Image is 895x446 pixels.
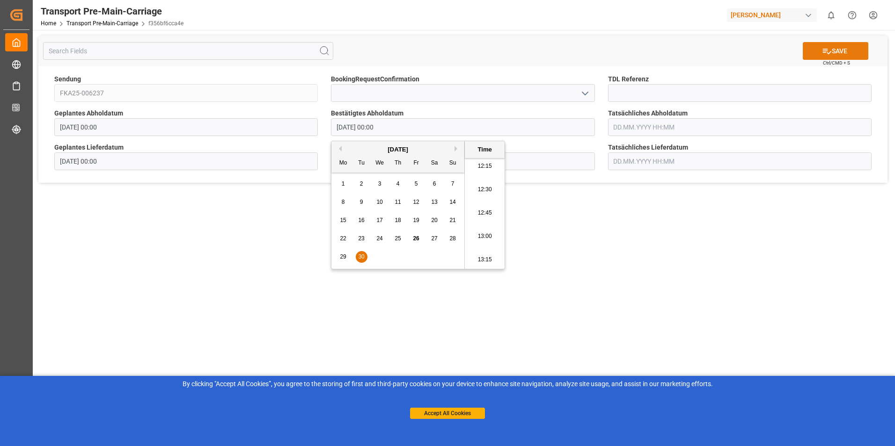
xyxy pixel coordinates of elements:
span: Geplantes Abholdatum [54,108,123,118]
button: [PERSON_NAME] [727,6,821,24]
span: 22 [340,235,346,242]
span: 18 [395,217,401,223]
span: 24 [376,235,382,242]
div: Choose Wednesday, September 24th, 2025 [374,233,386,245]
div: Choose Monday, September 15th, 2025 [337,215,349,226]
div: Choose Tuesday, September 9th, 2025 [356,196,367,208]
a: Transport Pre-Main-Carriage [66,20,138,27]
button: Help Center [842,5,863,26]
span: Sendung [54,74,81,84]
span: Tatsächliches Abholdatum [608,108,688,118]
div: [PERSON_NAME] [727,8,817,22]
span: Geplantes Lieferdatum [54,143,124,152]
div: Choose Thursday, September 4th, 2025 [392,178,404,190]
div: Choose Friday, September 5th, 2025 [411,178,422,190]
span: BookingRequestConfirmation [331,74,419,84]
button: Previous Month [336,146,342,151]
span: 25 [395,235,401,242]
div: Choose Wednesday, September 10th, 2025 [374,196,386,208]
div: Choose Friday, September 19th, 2025 [411,215,422,226]
div: Choose Tuesday, September 2nd, 2025 [356,178,367,190]
input: DD.MM.YYYY HH:MM [608,118,872,136]
div: Choose Wednesday, September 17th, 2025 [374,215,386,226]
span: 10 [376,199,382,205]
span: 4 [396,180,400,187]
span: 7 [451,180,455,187]
span: 14 [449,199,455,205]
span: 30 [358,253,364,260]
div: Choose Saturday, September 6th, 2025 [429,178,440,190]
span: 19 [413,217,419,223]
span: 8 [342,199,345,205]
input: DD.MM.YYYY HH:MM [54,118,318,136]
li: 13:15 [465,248,505,272]
div: Choose Saturday, September 13th, 2025 [429,196,440,208]
div: We [374,158,386,169]
li: 12:45 [465,201,505,225]
input: DD.MM.YYYY HH:MM [54,152,318,170]
div: Choose Sunday, September 28th, 2025 [447,233,459,245]
span: 17 [376,217,382,223]
span: 9 [360,199,363,205]
span: 23 [358,235,364,242]
button: show 0 new notifications [821,5,842,26]
div: Choose Friday, September 26th, 2025 [411,233,422,245]
span: Ctrl/CMD + S [823,59,850,66]
div: Choose Sunday, September 21st, 2025 [447,215,459,226]
div: Choose Monday, September 1st, 2025 [337,178,349,190]
span: Tatsächliches Lieferdatum [608,143,688,152]
span: 5 [415,180,418,187]
div: Su [447,158,459,169]
div: Th [392,158,404,169]
div: Choose Wednesday, September 3rd, 2025 [374,178,386,190]
div: Choose Thursday, September 18th, 2025 [392,215,404,226]
li: 13:00 [465,225,505,248]
div: [DATE] [331,145,464,154]
span: 12 [413,199,419,205]
div: Choose Friday, September 12th, 2025 [411,196,422,208]
span: 21 [449,217,455,223]
div: Choose Saturday, September 27th, 2025 [429,233,440,245]
div: Choose Monday, September 29th, 2025 [337,251,349,263]
span: 13 [431,199,437,205]
span: Bestätigtes Abholdatum [331,108,403,118]
div: Sa [429,158,440,169]
div: Choose Sunday, September 14th, 2025 [447,196,459,208]
div: Fr [411,158,422,169]
input: DD.MM.YYYY HH:MM [608,152,872,170]
div: By clicking "Accept All Cookies”, you agree to the storing of first and third-party cookies on yo... [7,379,888,389]
div: Mo [337,158,349,169]
span: 2 [360,180,363,187]
button: open menu [577,86,591,101]
span: 20 [431,217,437,223]
span: 6 [433,180,436,187]
span: 29 [340,253,346,260]
div: Time [467,145,502,154]
div: month 2025-09 [334,175,462,266]
div: Choose Monday, September 8th, 2025 [337,196,349,208]
button: Accept All Cookies [410,408,485,419]
div: Choose Sunday, September 7th, 2025 [447,178,459,190]
span: 26 [413,235,419,242]
span: TDL Referenz [608,74,649,84]
div: Choose Monday, September 22nd, 2025 [337,233,349,245]
div: Choose Saturday, September 20th, 2025 [429,215,440,226]
span: 27 [431,235,437,242]
div: Tu [356,158,367,169]
span: 3 [378,180,381,187]
li: 12:30 [465,178,505,201]
div: Choose Tuesday, September 30th, 2025 [356,251,367,263]
a: Home [41,20,56,27]
input: DD.MM.YYYY HH:MM [331,118,594,136]
span: 16 [358,217,364,223]
span: 28 [449,235,455,242]
span: 15 [340,217,346,223]
span: 1 [342,180,345,187]
div: Choose Thursday, September 11th, 2025 [392,196,404,208]
div: Choose Tuesday, September 23rd, 2025 [356,233,367,245]
div: Choose Tuesday, September 16th, 2025 [356,215,367,226]
div: Choose Thursday, September 25th, 2025 [392,233,404,245]
button: SAVE [803,42,868,60]
input: Search Fields [43,42,333,60]
div: Transport Pre-Main-Carriage [41,4,183,18]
